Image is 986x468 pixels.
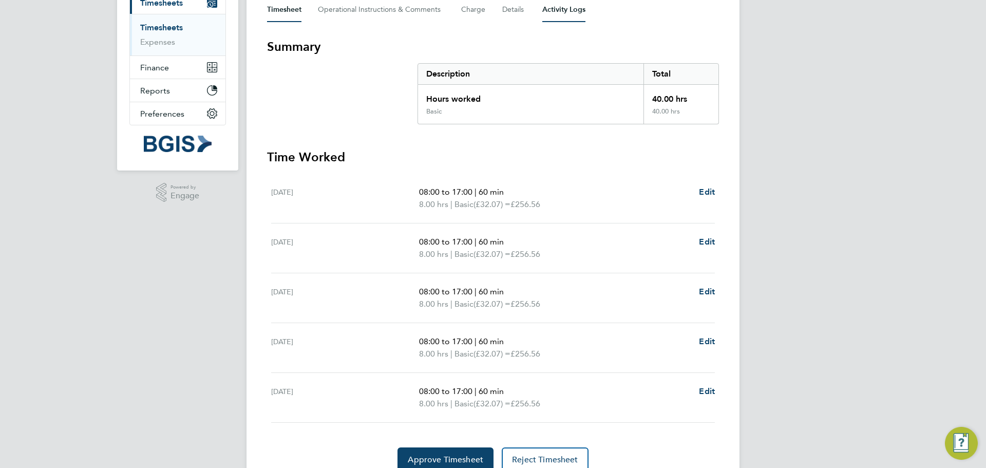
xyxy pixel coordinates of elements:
[450,199,452,209] span: |
[510,299,540,309] span: £256.56
[140,37,175,47] a: Expenses
[271,236,419,260] div: [DATE]
[945,427,978,460] button: Engage Resource Center
[643,107,718,124] div: 40.00 hrs
[170,183,199,192] span: Powered by
[510,199,540,209] span: £256.56
[267,149,719,165] h3: Time Worked
[475,336,477,346] span: |
[699,236,715,248] a: Edit
[479,336,504,346] span: 60 min
[418,64,643,84] div: Description
[473,299,510,309] span: (£32.07) =
[271,186,419,211] div: [DATE]
[475,386,477,396] span: |
[699,186,715,198] a: Edit
[479,287,504,296] span: 60 min
[130,56,225,79] button: Finance
[419,299,448,309] span: 8.00 hrs
[140,86,170,96] span: Reports
[479,237,504,247] span: 60 min
[454,348,473,360] span: Basic
[479,386,504,396] span: 60 min
[129,136,226,152] a: Go to home page
[418,63,719,124] div: Summary
[271,335,419,360] div: [DATE]
[454,198,473,211] span: Basic
[140,23,183,32] a: Timesheets
[699,385,715,398] a: Edit
[699,237,715,247] span: Edit
[699,336,715,346] span: Edit
[454,248,473,260] span: Basic
[450,299,452,309] span: |
[512,455,578,465] span: Reject Timesheet
[473,349,510,359] span: (£32.07) =
[419,249,448,259] span: 8.00 hrs
[699,287,715,296] span: Edit
[156,183,200,202] a: Powered byEngage
[475,237,477,247] span: |
[140,109,184,119] span: Preferences
[170,192,199,200] span: Engage
[699,386,715,396] span: Edit
[419,336,472,346] span: 08:00 to 17:00
[479,187,504,197] span: 60 min
[130,14,225,55] div: Timesheets
[418,85,643,107] div: Hours worked
[130,102,225,125] button: Preferences
[450,249,452,259] span: |
[419,386,472,396] span: 08:00 to 17:00
[271,385,419,410] div: [DATE]
[408,455,483,465] span: Approve Timesheet
[419,187,472,197] span: 08:00 to 17:00
[643,64,718,84] div: Total
[419,399,448,408] span: 8.00 hrs
[699,187,715,197] span: Edit
[419,349,448,359] span: 8.00 hrs
[473,399,510,408] span: (£32.07) =
[699,335,715,348] a: Edit
[510,349,540,359] span: £256.56
[144,136,212,152] img: bgis-logo-retina.png
[473,199,510,209] span: (£32.07) =
[699,286,715,298] a: Edit
[473,249,510,259] span: (£32.07) =
[419,237,472,247] span: 08:00 to 17:00
[643,85,718,107] div: 40.00 hrs
[475,187,477,197] span: |
[510,399,540,408] span: £256.56
[510,249,540,259] span: £256.56
[271,286,419,310] div: [DATE]
[426,107,442,116] div: Basic
[130,79,225,102] button: Reports
[450,349,452,359] span: |
[267,39,719,55] h3: Summary
[419,287,472,296] span: 08:00 to 17:00
[419,199,448,209] span: 8.00 hrs
[450,399,452,408] span: |
[140,63,169,72] span: Finance
[454,398,473,410] span: Basic
[475,287,477,296] span: |
[454,298,473,310] span: Basic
